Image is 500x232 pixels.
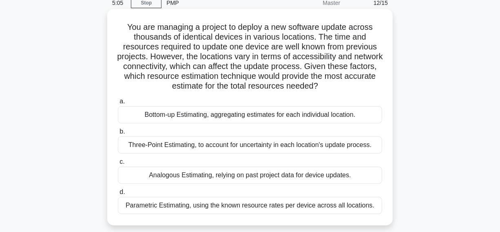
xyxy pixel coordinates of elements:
div: Analogous Estimating, relying on past project data for device updates. [118,167,382,184]
span: b. [119,128,125,135]
div: Bottom-up Estimating, aggregating estimates for each individual location. [118,106,382,123]
span: d. [119,188,125,195]
h5: You are managing a project to deploy a new software update across thousands of identical devices ... [117,22,383,91]
div: Parametric Estimating, using the known resource rates per device across all locations. [118,197,382,214]
span: a. [119,98,125,105]
span: c. [119,158,124,165]
div: Three-Point Estimating, to account for uncertainty in each location's update process. [118,136,382,154]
